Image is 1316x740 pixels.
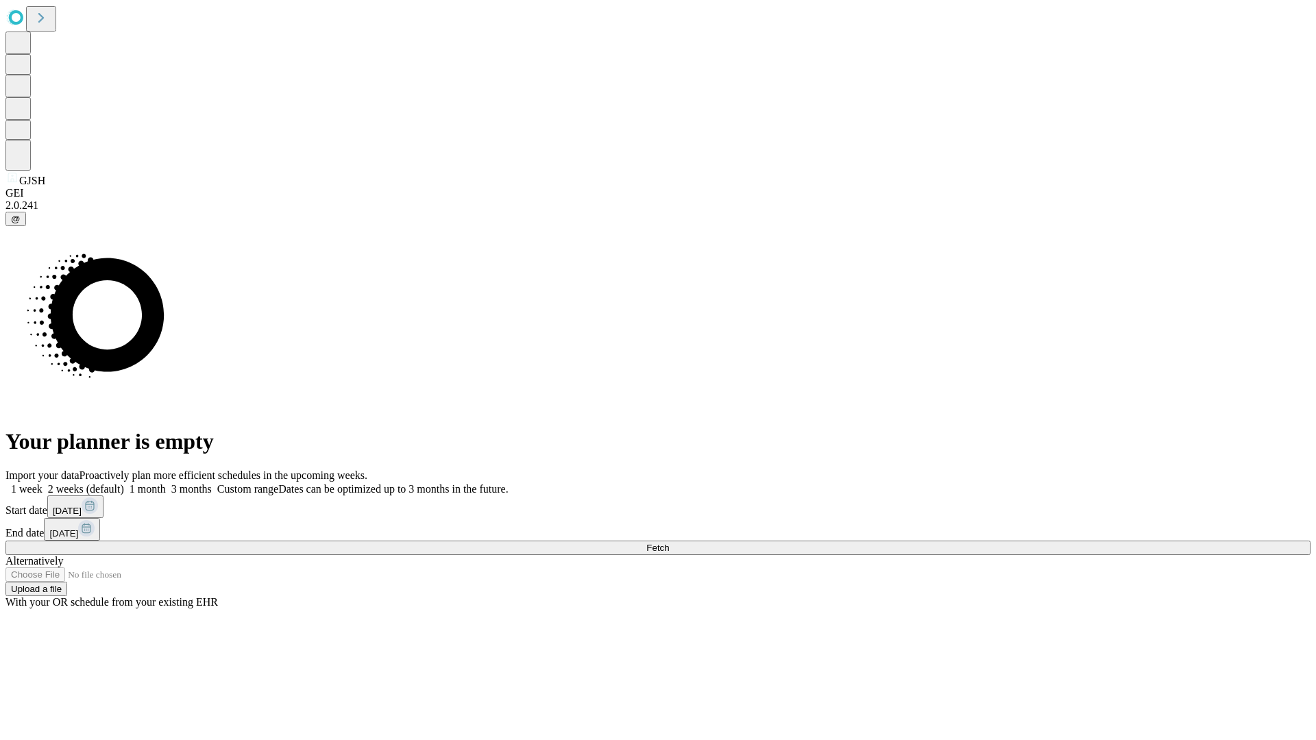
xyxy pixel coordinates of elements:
span: Dates can be optimized up to 3 months in the future. [278,483,508,495]
span: Custom range [217,483,278,495]
div: End date [5,518,1311,541]
span: [DATE] [53,506,82,516]
span: 1 week [11,483,42,495]
div: Start date [5,495,1311,518]
div: GEI [5,187,1311,199]
span: Fetch [646,543,669,553]
span: GJSH [19,175,45,186]
div: 2.0.241 [5,199,1311,212]
button: Upload a file [5,582,67,596]
span: Alternatively [5,555,63,567]
span: [DATE] [49,528,78,539]
span: 2 weeks (default) [48,483,124,495]
span: Import your data [5,469,80,481]
span: With your OR schedule from your existing EHR [5,596,218,608]
span: Proactively plan more efficient schedules in the upcoming weeks. [80,469,367,481]
span: 3 months [171,483,212,495]
button: [DATE] [44,518,100,541]
h1: Your planner is empty [5,429,1311,454]
button: @ [5,212,26,226]
button: [DATE] [47,495,103,518]
span: 1 month [130,483,166,495]
button: Fetch [5,541,1311,555]
span: @ [11,214,21,224]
